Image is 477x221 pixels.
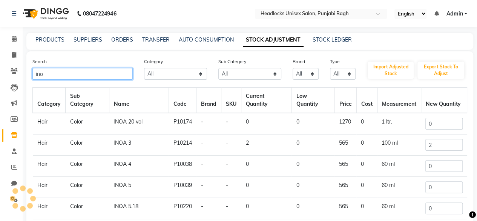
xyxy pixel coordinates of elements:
img: logo [19,3,71,24]
td: 60 ml [377,177,421,198]
td: 0 [356,198,377,219]
td: P10038 [169,156,196,177]
td: 0 [241,177,291,198]
td: P10174 [169,113,196,134]
b: 08047224946 [83,3,116,24]
td: 0 [241,198,291,219]
td: 565 [334,177,356,198]
td: - [221,113,241,134]
td: Hair [33,134,66,156]
a: SUPPLIERS [74,36,102,43]
td: 0 [291,134,334,156]
td: INOA 5.18 [109,198,169,219]
td: P10220 [169,198,196,219]
button: Export Stock To Adjust [417,62,464,79]
th: SKU [221,88,241,113]
td: INOA 20 vol [109,113,169,134]
td: INOA 5 [109,177,169,198]
th: Price [334,88,356,113]
td: Color [66,156,109,177]
a: STOCK LEDGER [313,36,352,43]
td: 565 [334,156,356,177]
td: 100 ml [377,134,421,156]
td: - [196,134,221,156]
td: - [221,198,241,219]
td: Hair [33,156,66,177]
a: AUTO CONSUMPTION [179,36,234,43]
th: Name [109,88,169,113]
th: Sub Category [66,88,109,113]
td: 0 [356,113,377,134]
td: 60 ml [377,156,421,177]
a: STOCK ADJUSTMENT [243,33,304,47]
th: Measurement [377,88,421,113]
td: Color [66,113,109,134]
label: Search [32,58,47,65]
input: Search Product [32,68,133,80]
a: PRODUCTS [35,36,64,43]
td: - [221,156,241,177]
span: Admin [446,10,463,18]
td: Hair [33,113,66,134]
td: 0 [241,113,291,134]
td: 0 [291,177,334,198]
td: 0 [291,156,334,177]
button: Import Adjusted Stock [368,62,414,79]
th: Cost [356,88,377,113]
td: - [221,134,241,156]
a: TRANSFER [142,36,170,43]
label: Brand [293,58,305,65]
td: 0 [356,156,377,177]
td: - [196,156,221,177]
a: ORDERS [111,36,133,43]
th: Current Quantity [241,88,291,113]
td: 1 ltr. [377,113,421,134]
td: 0 [356,177,377,198]
td: INOA 3 [109,134,169,156]
td: Color [66,177,109,198]
td: P10039 [169,177,196,198]
td: - [196,198,221,219]
label: Category [144,58,163,65]
td: 565 [334,134,356,156]
td: Hair [33,198,66,219]
td: 60 ml [377,198,421,219]
th: Low Quantity [291,88,334,113]
td: 0 [291,113,334,134]
td: 1270 [334,113,356,134]
th: Category [33,88,66,113]
td: 565 [334,198,356,219]
td: Hair [33,177,66,198]
td: - [196,177,221,198]
td: Color [66,198,109,219]
td: INOA 4 [109,156,169,177]
td: - [221,177,241,198]
th: Brand [196,88,221,113]
td: - [196,113,221,134]
td: 0 [356,134,377,156]
td: 2 [241,134,291,156]
td: 0 [291,198,334,219]
label: Type [330,58,340,65]
td: Color [66,134,109,156]
td: 0 [241,156,291,177]
th: New Quantity [421,88,467,113]
label: Sub Category [218,58,246,65]
td: P10214 [169,134,196,156]
th: Code [169,88,196,113]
